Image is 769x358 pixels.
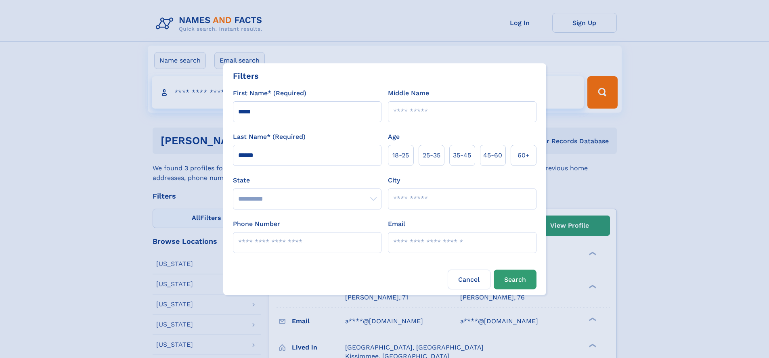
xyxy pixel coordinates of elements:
[388,176,400,185] label: City
[448,270,490,289] label: Cancel
[388,219,405,229] label: Email
[518,151,530,160] span: 60+
[494,270,536,289] button: Search
[388,88,429,98] label: Middle Name
[388,132,400,142] label: Age
[233,132,306,142] label: Last Name* (Required)
[392,151,409,160] span: 18‑25
[423,151,440,160] span: 25‑35
[453,151,471,160] span: 35‑45
[233,70,259,82] div: Filters
[233,176,381,185] label: State
[483,151,502,160] span: 45‑60
[233,88,306,98] label: First Name* (Required)
[233,219,280,229] label: Phone Number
